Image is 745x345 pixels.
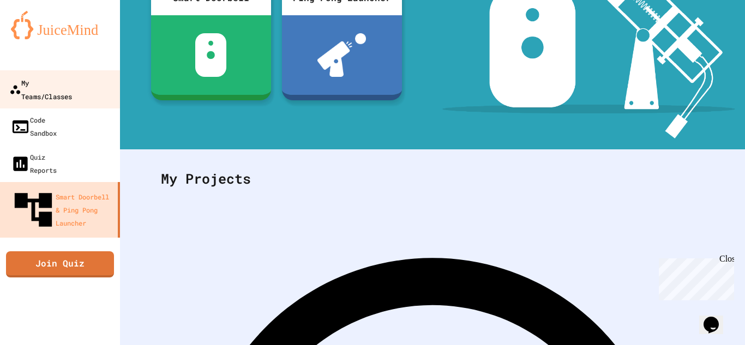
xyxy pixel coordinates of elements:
div: Chat with us now!Close [4,4,75,69]
img: sdb-white.svg [195,33,226,77]
div: My Projects [150,158,715,200]
img: ppl-with-ball.png [317,33,366,77]
iframe: chat widget [699,301,734,334]
div: Code Sandbox [11,113,57,140]
div: Quiz Reports [11,150,57,177]
a: Join Quiz [6,251,114,277]
iframe: chat widget [654,254,734,300]
div: Smart Doorbell & Ping Pong Launcher [11,187,113,232]
div: My Teams/Classes [9,76,72,102]
img: logo-orange.svg [11,11,109,39]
